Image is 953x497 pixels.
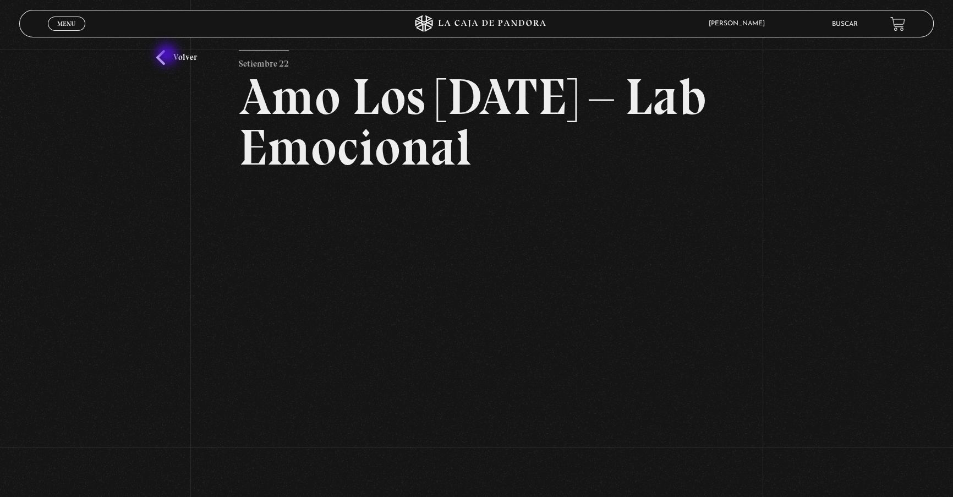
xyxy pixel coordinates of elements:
a: View your shopping cart [890,17,905,31]
span: Cerrar [53,30,79,37]
span: Menu [57,20,75,27]
a: Buscar [831,21,857,28]
p: Setiembre 22 [239,50,289,72]
h2: Amo Los [DATE] – Lab Emocional [239,72,715,173]
a: Volver [156,50,197,65]
iframe: Dailymotion video player – Amo los Lunes Emocional Parte I [239,189,715,457]
span: [PERSON_NAME] [703,20,776,27]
